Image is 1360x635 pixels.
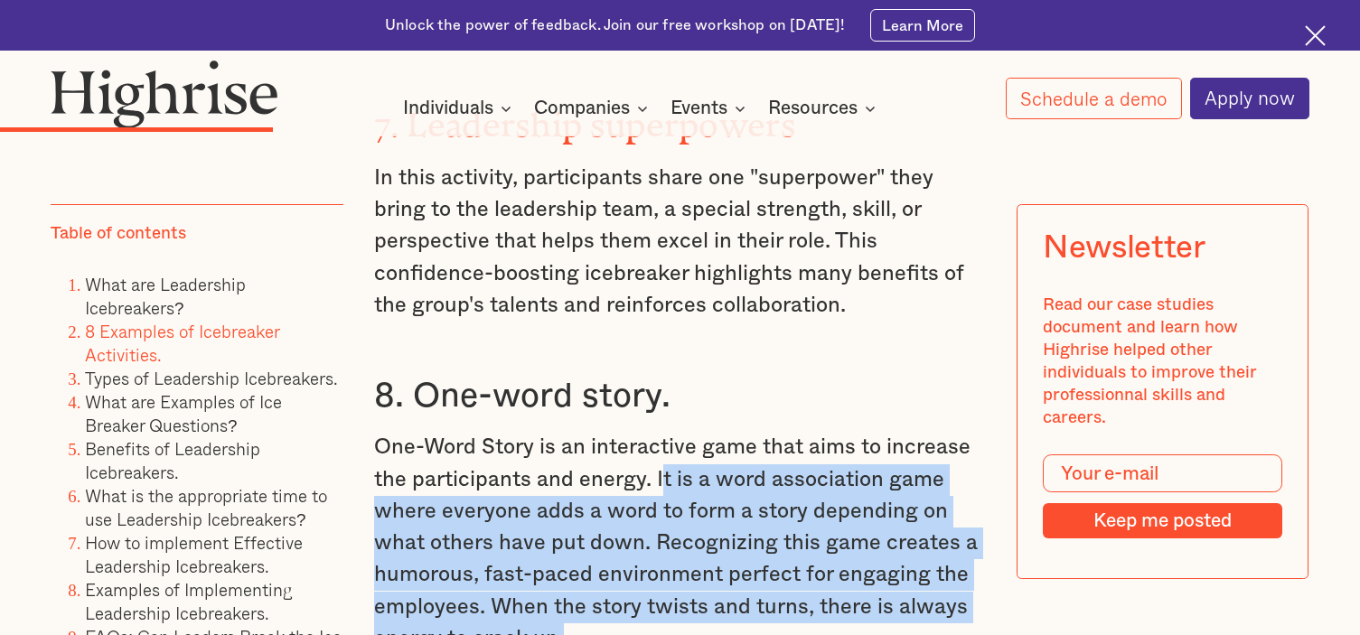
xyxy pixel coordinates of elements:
[1006,78,1182,119] a: Schedule a demo
[870,9,975,42] a: Learn More
[534,98,630,119] div: Companies
[85,434,260,484] a: Benefits of Leadership Icebreakers.
[85,388,282,437] a: What are Examples of Ice Breaker Questions?
[385,15,844,35] div: Unlock the power of feedback. Join our free workshop on [DATE]!
[51,60,278,128] img: Highrise logo
[85,528,303,578] a: How to implement Effective Leadership Icebreakers.
[85,481,327,531] a: What is the appropriate time to use Leadership Icebreakers?
[1043,453,1282,538] form: Modal Form
[85,270,246,320] a: What are Leadership Icebreakers?
[1305,25,1326,46] img: Cross icon
[671,98,727,119] div: Events
[671,98,751,119] div: Events
[1043,293,1282,428] div: Read our case studies document and learn how Highrise helped other individuals to improve their p...
[1043,230,1205,267] div: Newsletter
[85,317,279,367] a: 8 Examples of Icebreaker Activities.
[403,98,517,119] div: Individuals
[1043,503,1282,539] input: Keep me posted
[403,98,493,119] div: Individuals
[85,364,338,390] a: Types of Leadership Icebreakers.
[1190,78,1309,119] a: Apply now
[1043,453,1282,491] input: Your e-mail
[768,98,858,119] div: Resources
[534,98,653,119] div: Companies
[51,222,186,245] div: Table of contents
[85,575,293,625] a: Examples of Implementing Leadership Icebreakers.
[374,163,985,322] p: In this activity, participants share one "superpower" they bring to the leadership team, a specia...
[374,375,985,417] h3: 8. One-word story.
[768,98,881,119] div: Resources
